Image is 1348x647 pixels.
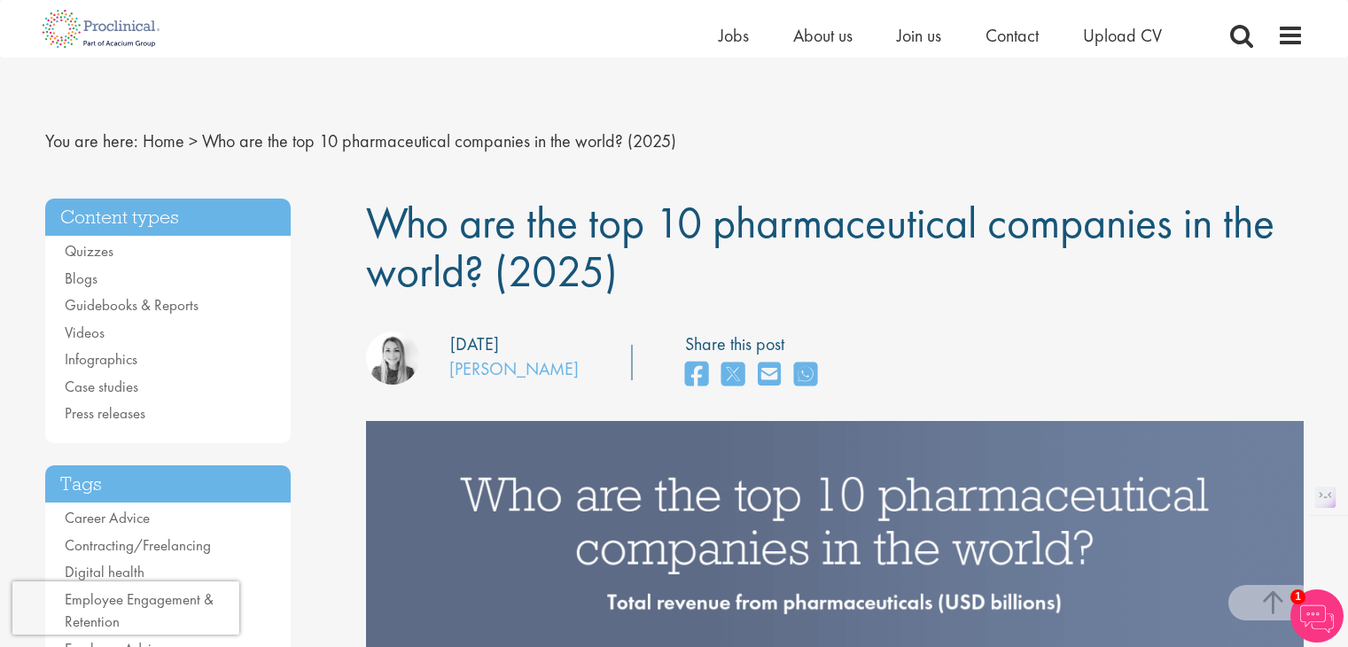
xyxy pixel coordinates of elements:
[143,129,184,152] a: breadcrumb link
[794,356,817,394] a: share on whats app
[986,24,1039,47] a: Contact
[65,562,144,581] a: Digital health
[721,356,744,394] a: share on twitter
[45,199,292,237] h3: Content types
[45,129,138,152] span: You are here:
[719,24,749,47] a: Jobs
[793,24,853,47] a: About us
[366,194,1274,300] span: Who are the top 10 pharmaceutical companies in the world? (2025)
[65,269,97,288] a: Blogs
[65,241,113,261] a: Quizzes
[65,403,145,423] a: Press releases
[65,535,211,555] a: Contracting/Freelancing
[202,129,676,152] span: Who are the top 10 pharmaceutical companies in the world? (2025)
[65,508,150,527] a: Career Advice
[758,356,781,394] a: share on email
[450,331,499,357] div: [DATE]
[685,331,826,357] label: Share this post
[45,465,292,503] h3: Tags
[449,357,579,380] a: [PERSON_NAME]
[65,295,199,315] a: Guidebooks & Reports
[685,356,708,394] a: share on facebook
[12,581,239,635] iframe: reCAPTCHA
[65,323,105,342] a: Videos
[1290,589,1344,643] img: Chatbot
[366,331,419,385] img: Hannah Burke
[1290,589,1305,604] span: 1
[65,377,138,396] a: Case studies
[1083,24,1162,47] a: Upload CV
[189,129,198,152] span: >
[897,24,941,47] a: Join us
[65,349,137,369] a: Infographics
